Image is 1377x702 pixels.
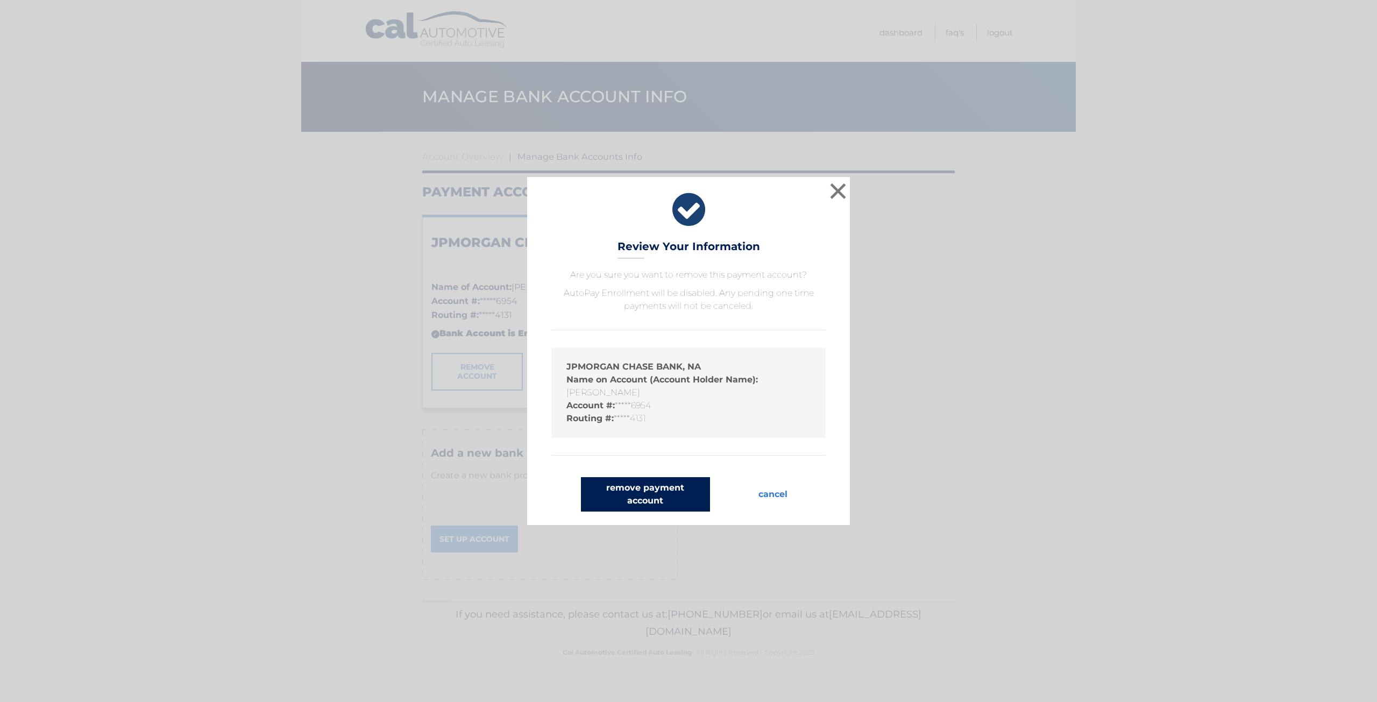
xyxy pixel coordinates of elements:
[566,373,811,399] li: [PERSON_NAME]
[581,477,710,512] button: remove payment account
[566,361,701,372] strong: JPMORGAN CHASE BANK, NA
[566,413,614,423] strong: Routing #:
[750,477,796,512] button: cancel
[551,268,826,281] p: Are you sure you want to remove this payment account?
[551,287,826,313] p: AutoPay Enrollment will be disabled. Any pending one time payments will not be canceled.
[566,374,758,385] strong: Name on Account (Account Holder Name):
[566,400,615,410] strong: Account #:
[617,240,760,259] h3: Review Your Information
[827,180,849,202] button: ×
